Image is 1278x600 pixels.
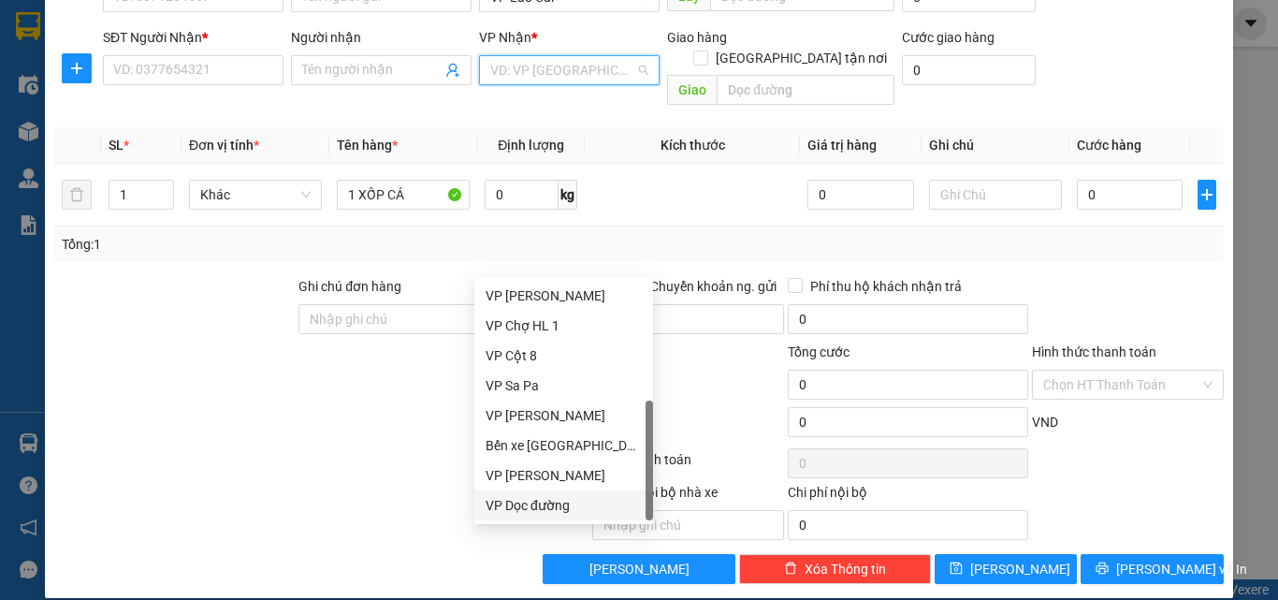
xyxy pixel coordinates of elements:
div: VP Dương Đình Nghệ [474,461,653,490]
th: Ghi chú [922,127,1069,164]
span: Kích thước [661,138,725,153]
span: Xóa Thông tin [805,559,886,579]
div: Bến xe [GEOGRAPHIC_DATA] [486,435,642,456]
div: VP [PERSON_NAME] [486,465,642,486]
div: Phụ thu [590,412,786,445]
span: user-add [445,63,460,78]
div: VP Chợ HL 1 [486,315,642,336]
span: Chuyển khoản ng. gửi [643,276,784,297]
label: Cước giao hàng [902,30,995,45]
button: plus [1198,180,1216,210]
input: Nhập ghi chú [592,510,784,540]
label: Ghi chú đơn hàng [298,279,401,294]
div: VP Cột 8 [486,345,642,366]
span: kg [559,180,577,210]
span: [PERSON_NAME] [970,559,1070,579]
div: VP Cột 8 [474,341,653,371]
span: delete [784,562,797,577]
div: VP Dọc đường [474,490,653,520]
input: 0 [807,180,913,210]
span: Khác [200,181,311,209]
input: Ghi chú đơn hàng [298,304,539,334]
button: [PERSON_NAME] [543,554,734,584]
div: Tổng: 1 [62,234,495,255]
span: VND [1032,415,1058,430]
span: printer [1096,562,1109,577]
input: Ghi Chú [929,180,1062,210]
div: VP Sa Pa [474,371,653,401]
div: VP Chợ HL 1 [474,311,653,341]
div: VP Dọc đường [486,495,642,516]
div: SĐT Người Nhận [103,27,283,48]
div: Người nhận [291,27,472,48]
div: VP Sa Pa [486,375,642,396]
button: deleteXóa Thông tin [739,554,931,584]
span: Tên hàng [337,138,398,153]
button: delete [62,180,92,210]
div: Ghi chú nội bộ nhà xe [592,482,784,510]
span: [GEOGRAPHIC_DATA] tận nơi [708,48,894,68]
div: Chưa thanh toán [590,449,786,482]
div: Bến xe Đông Triều [474,431,653,461]
span: [PERSON_NAME] và In [1116,559,1247,579]
span: SL [109,138,123,153]
span: Định lượng [498,138,564,153]
span: save [950,562,963,577]
button: plus [62,53,92,83]
input: VD: Bàn, Ghế [337,180,470,210]
span: [PERSON_NAME] [589,559,690,579]
span: Giao [667,75,717,105]
button: save[PERSON_NAME] [935,554,1078,584]
div: VP [PERSON_NAME] [486,405,642,426]
div: VP [PERSON_NAME] [486,285,642,306]
button: printer[PERSON_NAME] và In [1081,554,1224,584]
span: Cước hàng [1077,138,1141,153]
span: VP Nhận [479,30,531,45]
div: Chi phí nội bộ [788,482,1028,510]
label: Hình thức thanh toán [1032,344,1156,359]
span: Tổng cước [788,344,850,359]
span: plus [63,61,91,76]
span: Giao hàng [667,30,727,45]
input: Cước giao hàng [902,55,1036,85]
input: Dọc đường [717,75,894,105]
div: VP Loong Toòng [474,281,653,311]
span: plus [1198,187,1215,202]
span: Giá trị hàng [807,138,877,153]
span: Phí thu hộ khách nhận trả [803,276,969,297]
div: VP Cổ Linh [474,401,653,431]
span: Đơn vị tính [189,138,259,153]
